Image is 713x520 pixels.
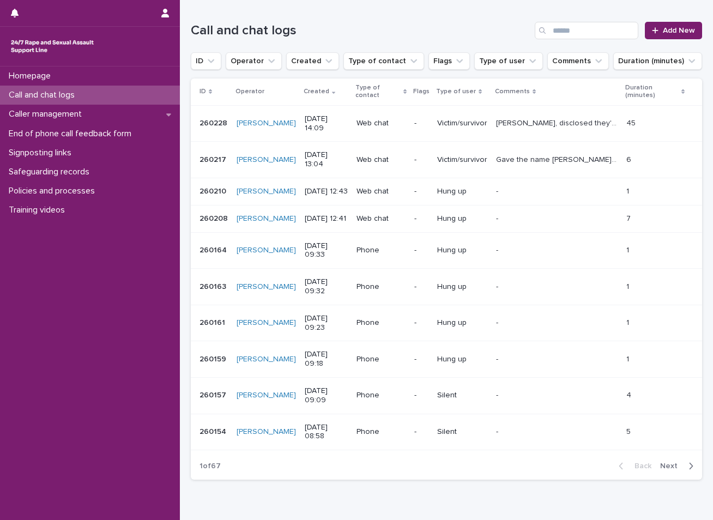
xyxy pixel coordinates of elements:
[437,427,487,437] p: Silent
[226,52,282,70] button: Operator
[4,167,98,177] p: Safeguarding records
[200,353,228,364] p: 260159
[496,316,500,328] p: -
[200,280,228,292] p: 260163
[628,462,651,470] span: Back
[414,214,428,223] p: -
[237,155,296,165] a: [PERSON_NAME]
[4,109,90,119] p: Caller management
[496,153,620,165] p: Gave the name Zoe, mentioned being frightening and scared. operator ended the chat upon recognition.
[437,155,487,165] p: Victim/survivor
[237,318,296,328] a: [PERSON_NAME]
[356,119,406,128] p: Web chat
[413,86,430,98] p: Flags
[200,316,227,328] p: 260161
[191,341,702,378] tr: 260159260159 [PERSON_NAME] [DATE] 09:18Phone-Hung up-- 11
[626,316,631,328] p: 1
[626,117,638,128] p: 45
[496,425,500,437] p: -
[414,355,428,364] p: -
[660,462,684,470] span: Next
[237,391,296,400] a: [PERSON_NAME]
[4,148,80,158] p: Signposting links
[414,155,428,165] p: -
[437,355,487,364] p: Hung up
[414,187,428,196] p: -
[200,425,228,437] p: 260154
[305,150,348,169] p: [DATE] 13:04
[610,461,656,471] button: Back
[656,461,702,471] button: Next
[356,282,406,292] p: Phone
[625,82,679,102] p: Duration (minutes)
[356,187,406,196] p: Web chat
[496,117,620,128] p: Anakiwe, disclosed they've been experiencing S.V since they moved in together. Visitor explored f...
[4,129,140,139] p: End of phone call feedback form
[4,186,104,196] p: Policies and processes
[4,205,74,215] p: Training videos
[191,377,702,414] tr: 260157260157 [PERSON_NAME] [DATE] 09:09Phone-Silent-- 44
[414,427,428,437] p: -
[626,212,633,223] p: 7
[356,355,406,364] p: Phone
[414,282,428,292] p: -
[414,318,428,328] p: -
[305,386,348,405] p: [DATE] 09:09
[191,105,702,142] tr: 260228260228 [PERSON_NAME] [DATE] 14:09Web chat-Victim/survivor[PERSON_NAME], disclosed they've b...
[191,453,229,480] p: 1 of 67
[191,52,221,70] button: ID
[355,82,401,102] p: Type of contact
[535,22,638,39] input: Search
[200,153,228,165] p: 260217
[547,52,609,70] button: Comments
[626,280,631,292] p: 1
[304,86,329,98] p: Created
[496,280,500,292] p: -
[191,23,530,39] h1: Call and chat logs
[200,244,229,255] p: 260164
[663,27,695,34] span: Add New
[626,244,631,255] p: 1
[191,269,702,305] tr: 260163260163 [PERSON_NAME] [DATE] 09:32Phone-Hung up-- 11
[626,185,631,196] p: 1
[437,391,487,400] p: Silent
[495,86,530,98] p: Comments
[437,318,487,328] p: Hung up
[200,389,228,400] p: 260157
[645,22,702,39] a: Add New
[237,187,296,196] a: [PERSON_NAME]
[286,52,339,70] button: Created
[9,35,96,57] img: rhQMoQhaT3yELyF149Cw
[191,232,702,269] tr: 260164260164 [PERSON_NAME] [DATE] 09:33Phone-Hung up-- 11
[496,353,500,364] p: -
[237,214,296,223] a: [PERSON_NAME]
[305,277,348,296] p: [DATE] 09:32
[474,52,543,70] button: Type of user
[235,86,264,98] p: Operator
[4,71,59,81] p: Homepage
[237,119,296,128] a: [PERSON_NAME]
[305,350,348,368] p: [DATE] 09:18
[496,212,500,223] p: -
[414,246,428,255] p: -
[626,389,633,400] p: 4
[437,187,487,196] p: Hung up
[414,391,428,400] p: -
[414,119,428,128] p: -
[356,214,406,223] p: Web chat
[626,153,633,165] p: 6
[356,155,406,165] p: Web chat
[200,86,206,98] p: ID
[437,282,487,292] p: Hung up
[613,52,702,70] button: Duration (minutes)
[356,318,406,328] p: Phone
[436,86,476,98] p: Type of user
[191,305,702,341] tr: 260161260161 [PERSON_NAME] [DATE] 09:23Phone-Hung up-- 11
[356,246,406,255] p: Phone
[4,90,83,100] p: Call and chat logs
[428,52,470,70] button: Flags
[437,119,487,128] p: Victim/survivor
[305,241,348,260] p: [DATE] 09:33
[237,246,296,255] a: [PERSON_NAME]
